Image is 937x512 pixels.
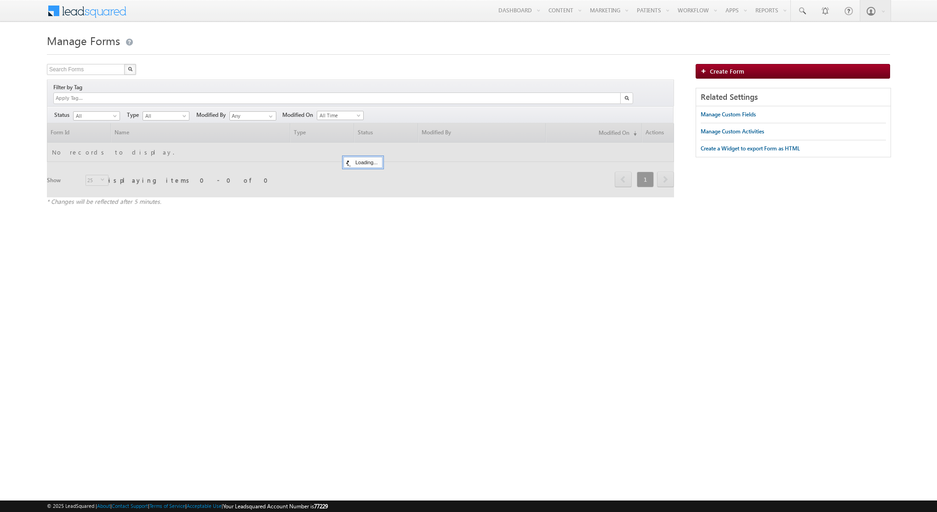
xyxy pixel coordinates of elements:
[53,82,86,92] div: Filter by Tag
[73,111,120,121] a: All
[112,503,148,509] a: Contact Support
[229,111,276,121] input: Type to Search
[47,33,120,48] span: Manage Forms
[143,111,189,121] a: All
[187,503,222,509] a: Acceptable Use
[343,157,383,168] div: Loading...
[317,111,361,120] span: All Time
[701,123,764,140] a: Manage Custom Activities
[701,140,800,157] a: Create a Widget to export Form as HTML
[128,67,132,71] img: Search
[54,111,73,119] span: Status
[624,96,629,100] img: Search
[701,144,800,153] div: Create a Widget to export Form as HTML
[264,112,275,121] a: Show All Items
[701,68,710,74] img: add_icon.png
[710,67,744,75] span: Create Form
[701,127,764,136] div: Manage Custom Activities
[55,94,109,102] input: Apply Tag...
[282,111,317,119] span: Modified On
[196,111,229,119] span: Modified By
[97,503,110,509] a: About
[317,111,364,120] a: All Time
[47,197,674,206] div: * Changes will be reflected after 5 minutes.
[149,503,185,509] a: Terms of Service
[127,111,143,119] span: Type
[223,503,328,510] span: Your Leadsquared Account Number is
[74,112,117,120] span: All
[143,112,187,120] span: All
[701,106,756,123] a: Manage Custom Fields
[314,503,328,510] span: 77229
[47,502,328,511] span: © 2025 LeadSquared | | | | |
[701,110,756,119] div: Manage Custom Fields
[696,88,891,106] div: Related Settings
